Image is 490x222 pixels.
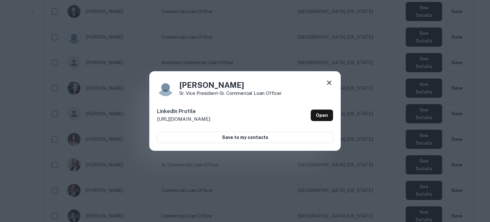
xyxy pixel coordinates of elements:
h6: LinkedIn Profile [157,108,210,115]
iframe: Chat Widget [458,171,490,202]
p: [URL][DOMAIN_NAME] [157,115,210,123]
button: Save to my contacts [157,132,333,143]
p: Sr. Vice President-Sr. Commercial Loan Officer [179,91,282,96]
img: 9c8pery4andzj6ohjkjp54ma2 [157,79,174,96]
h4: [PERSON_NAME] [179,79,282,91]
a: Open [311,110,333,121]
